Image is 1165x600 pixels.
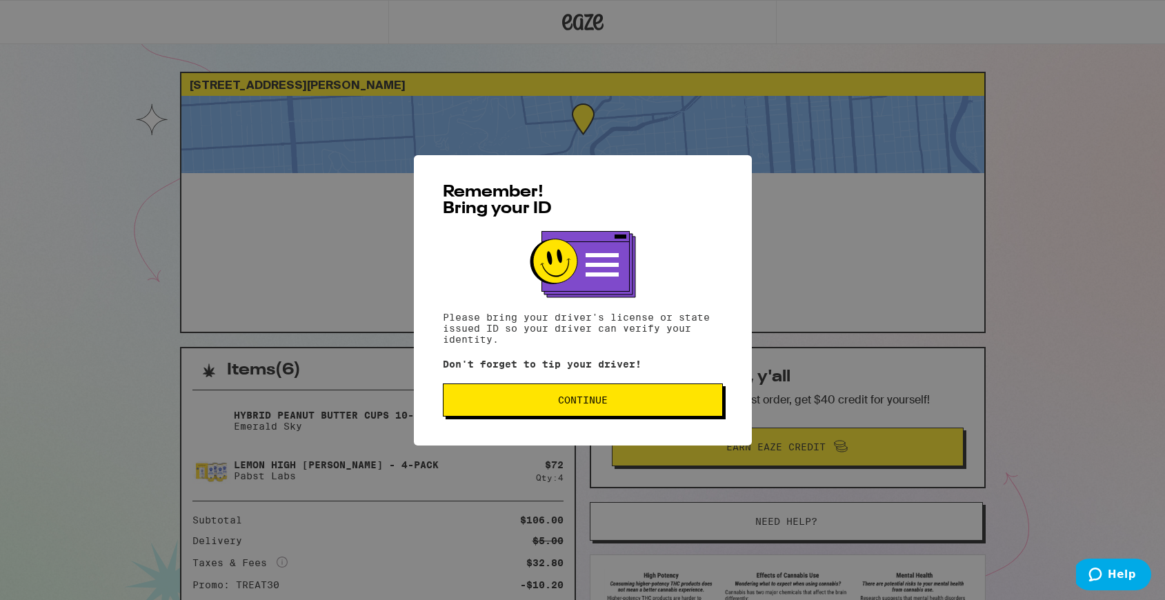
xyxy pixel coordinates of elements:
p: Don't forget to tip your driver! [443,359,723,370]
p: Please bring your driver's license or state issued ID so your driver can verify your identity. [443,312,723,345]
span: Remember! Bring your ID [443,184,552,217]
button: Continue [443,383,723,417]
span: Continue [558,395,608,405]
iframe: Opens a widget where you can find more information [1076,559,1151,593]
